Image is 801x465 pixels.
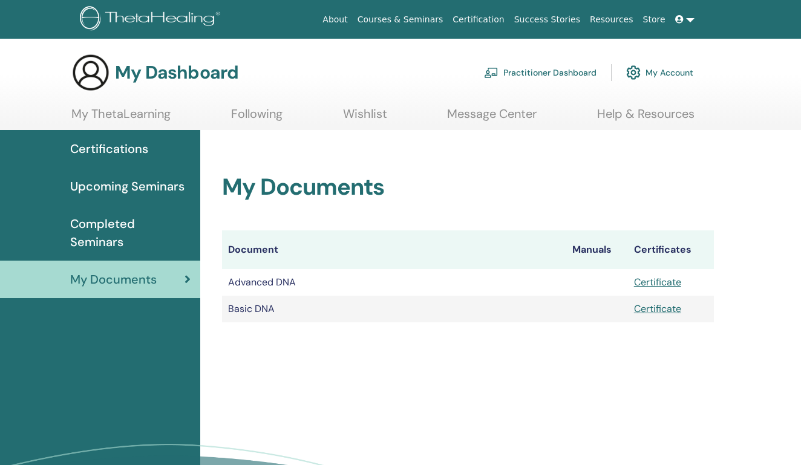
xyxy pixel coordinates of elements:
a: Success Stories [509,8,585,31]
a: Message Center [447,106,537,130]
th: Document [222,230,566,269]
a: Store [638,8,670,31]
span: My Documents [70,270,157,288]
a: Help & Resources [597,106,695,130]
a: Courses & Seminars [353,8,448,31]
a: Certificate [634,276,681,288]
a: About [318,8,352,31]
a: Wishlist [343,106,387,130]
a: My ThetaLearning [71,106,171,130]
img: chalkboard-teacher.svg [484,67,499,78]
a: Certificate [634,302,681,315]
span: Certifications [70,140,148,158]
a: Resources [585,8,638,31]
span: Completed Seminars [70,215,191,251]
img: cog.svg [626,62,641,83]
span: Upcoming Seminars [70,177,185,195]
a: Practitioner Dashboard [484,59,597,86]
h3: My Dashboard [115,62,238,83]
td: Basic DNA [222,296,566,322]
a: Certification [448,8,509,31]
h2: My Documents [222,174,714,201]
a: My Account [626,59,693,86]
th: Manuals [566,230,628,269]
img: logo.png [80,6,224,33]
img: generic-user-icon.jpg [71,53,110,92]
td: Advanced DNA [222,269,566,296]
th: Certificates [628,230,714,269]
a: Following [231,106,283,130]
